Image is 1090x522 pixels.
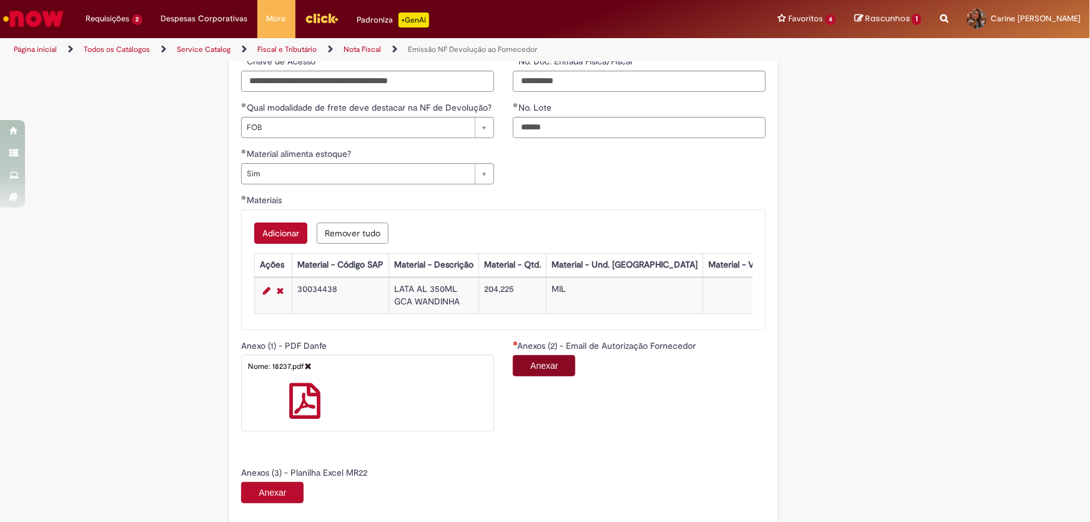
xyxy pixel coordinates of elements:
[357,13,429,28] div: Padroniza
[14,44,57,54] a: Página inicial
[703,253,806,276] th: Material - Valor Unitário
[274,283,287,298] a: Remover linha 1
[84,44,150,54] a: Todos os Catálogos
[513,103,518,108] span: Obrigatório Preenchido
[247,118,468,138] span: FOB
[547,278,703,313] td: MIL
[305,9,339,28] img: click_logo_yellow_360x200.png
[517,340,698,351] span: Anexos (2) - Email de Autorização Fornecedor
[257,44,317,54] a: Fiscal e Tributário
[245,362,490,377] div: Nome: 18237.pdf
[855,13,921,25] a: Rascunhos
[399,13,429,28] p: +GenAi
[177,44,230,54] a: Service Catalog
[241,467,370,478] span: Anexos (3) - Planilha Excel MR22
[304,363,312,371] a: Delete
[241,56,247,61] span: Obrigatório Preenchido
[479,278,547,313] td: 204,225
[255,253,292,276] th: Ações
[247,148,354,159] span: Material alimenta estoque?
[317,223,389,244] button: Remover todas as linhas de Materiais
[513,341,517,346] span: Campo obrigatório
[991,13,1081,24] span: Carine [PERSON_NAME]
[292,253,389,276] th: Material - Código SAP
[389,253,479,276] th: Material - Descrição
[241,103,247,108] span: Obrigatório Preenchido
[86,13,129,25] span: Requisições
[513,56,518,61] span: Obrigatório Preenchido
[408,44,537,54] a: Emissão NF Devolução ao Fornecedor
[826,14,836,25] span: 4
[344,44,381,54] a: Nota Fiscal
[513,71,766,92] input: No. Doc. Entrada Fisica/Fiscal
[292,278,389,313] td: 30034438
[912,14,921,25] span: 1
[247,56,318,67] span: Chave de Acesso
[132,14,142,25] span: 2
[518,102,554,113] span: No. Lote
[518,56,635,67] span: No. Doc. Entrada Fisica/Fiscal
[241,195,247,200] span: Obrigatório Preenchido
[260,283,274,298] a: Editar Linha 1
[1,6,66,31] img: ServiceNow
[241,482,304,503] button: Anexar
[254,223,307,244] button: Adicionar uma linha para Materiais
[241,149,247,154] span: Obrigatório Preenchido
[247,194,284,206] span: Materiais
[247,102,494,113] span: Qual modalidade de frete deve destacar na NF de Devolução?
[789,13,823,25] span: Favoritos
[513,355,575,376] button: Anexar
[513,117,766,138] input: No. Lote
[479,253,547,276] th: Material - Qtd.
[547,253,703,276] th: Material - Und. [GEOGRAPHIC_DATA]
[9,38,717,61] ul: Trilhas de página
[241,340,329,351] span: Anexo (1) - PDF Danfe
[161,13,248,25] span: Despesas Corporativas
[267,13,286,25] span: More
[241,71,494,92] input: Chave de Acesso
[247,164,468,184] span: Sim
[389,278,479,313] td: LATA AL 350ML GCA WANDINHA
[865,13,910,24] span: Rascunhos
